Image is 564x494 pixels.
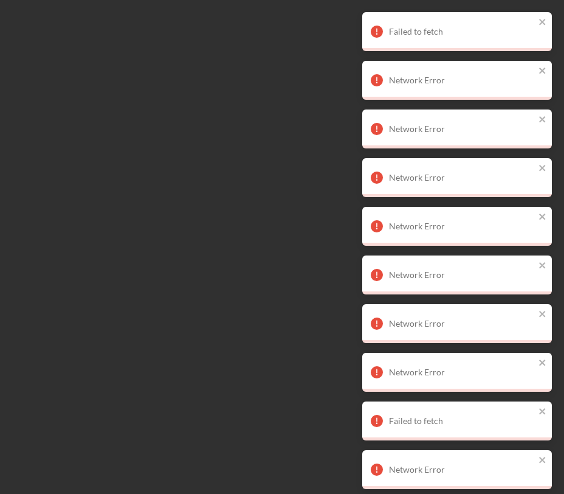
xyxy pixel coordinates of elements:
div: Failed to fetch [389,27,535,37]
button: close [538,406,547,418]
div: Network Error [389,75,535,85]
button: close [538,358,547,369]
button: close [538,212,547,223]
button: close [538,163,547,175]
div: Failed to fetch [389,416,535,426]
button: close [538,260,547,272]
div: Network Error [389,367,535,377]
button: close [538,17,547,29]
div: Network Error [389,270,535,280]
button: close [538,309,547,321]
div: Network Error [389,319,535,329]
div: Network Error [389,173,535,183]
button: close [538,455,547,467]
div: Network Error [389,465,535,475]
div: Network Error [389,221,535,231]
button: close [538,66,547,77]
button: close [538,114,547,126]
div: Network Error [389,124,535,134]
